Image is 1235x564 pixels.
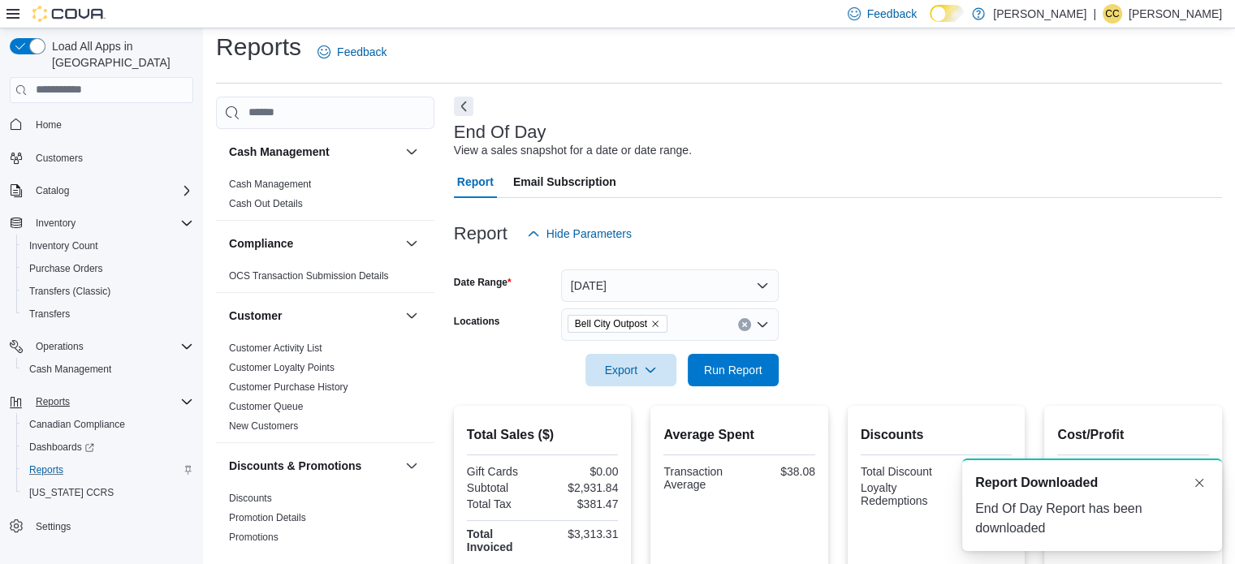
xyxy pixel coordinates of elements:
[1103,4,1122,24] div: Crystal Cronin
[16,481,200,504] button: [US_STATE] CCRS
[546,497,618,510] div: $381.47
[229,361,335,374] span: Customer Loyalty Points
[454,97,473,116] button: Next
[402,306,421,325] button: Customer
[29,181,193,200] span: Catalog
[546,527,618,540] div: $3,313.31
[3,335,200,358] button: Operations
[3,113,200,136] button: Home
[16,257,200,280] button: Purchase Orders
[23,483,120,502] a: [US_STATE] CCRS
[402,456,421,476] button: Discounts & Promotions
[688,354,779,386] button: Run Report
[23,259,193,278] span: Purchase Orders
[23,236,193,256] span: Inventory Count
[229,531,279,544] span: Promotions
[3,179,200,202] button: Catalog
[467,465,539,478] div: Gift Cards
[16,303,200,325] button: Transfers
[229,401,303,412] a: Customer Queue
[229,270,389,282] a: OCS Transaction Submission Details
[467,497,539,510] div: Total Tax
[337,44,386,60] span: Feedback
[23,304,193,324] span: Transfers
[229,178,311,191] span: Cash Management
[29,114,193,135] span: Home
[1093,4,1096,24] p: |
[216,266,434,292] div: Compliance
[36,520,71,533] span: Settings
[975,473,1098,493] span: Report Downloaded
[29,515,193,536] span: Settings
[663,465,736,491] div: Transaction Average
[229,235,399,252] button: Compliance
[29,486,114,499] span: [US_STATE] CCRS
[454,315,500,328] label: Locations
[867,6,917,22] span: Feedback
[3,146,200,170] button: Customers
[650,319,660,329] button: Remove Bell City Outpost from selection in this group
[454,142,692,159] div: View a sales snapshot for a date or date range.
[32,6,106,22] img: Cova
[29,213,82,233] button: Inventory
[229,458,361,474] h3: Discounts & Promotions
[23,437,193,457] span: Dashboards
[3,514,200,537] button: Settings
[23,282,193,301] span: Transfers (Classic)
[975,473,1209,493] div: Notification
[216,338,434,442] div: Customer
[229,420,298,433] span: New Customers
[16,235,200,257] button: Inventory Count
[23,259,110,278] a: Purchase Orders
[229,269,389,282] span: OCS Transaction Submission Details
[229,512,306,523] a: Promotion Details
[738,318,751,331] button: Clear input
[29,285,110,298] span: Transfers (Classic)
[29,463,63,476] span: Reports
[467,527,513,553] strong: Total Invoiced
[229,197,303,210] span: Cash Out Details
[36,184,69,197] span: Catalog
[546,226,632,242] span: Hide Parameters
[229,381,348,393] a: Customer Purchase History
[930,22,931,23] span: Dark Mode
[861,465,933,478] div: Total Discount
[23,415,193,434] span: Canadian Compliance
[229,235,293,252] h3: Compliance
[229,144,330,160] h3: Cash Management
[595,354,667,386] span: Export
[756,318,769,331] button: Open list of options
[454,276,512,289] label: Date Range
[23,304,76,324] a: Transfers
[402,142,421,161] button: Cash Management
[23,460,70,480] a: Reports
[29,181,76,200] button: Catalog
[457,166,494,198] span: Report
[16,459,200,481] button: Reports
[1129,4,1222,24] p: [PERSON_NAME]
[975,499,1209,538] div: End Of Day Report has been downloaded
[36,118,62,131] span: Home
[29,418,125,431] span: Canadian Compliance
[29,392,193,411] span: Reports
[29,262,103,275] span: Purchase Orders
[229,492,272,505] span: Discounts
[546,481,618,494] div: $2,931.84
[216,489,434,553] div: Discounts & Promotions
[229,532,279,543] a: Promotions
[3,212,200,235] button: Inventory
[546,465,618,478] div: $0.00
[29,517,77,536] a: Settings
[23,359,193,379] span: Cash Management
[16,358,200,381] button: Cash Management
[23,415,132,434] a: Canadian Compliance
[16,413,200,436] button: Canadian Compliance
[23,483,193,502] span: Washington CCRS
[993,4,1086,24] p: [PERSON_NAME]
[23,437,101,457] a: Dashboards
[29,115,68,135] a: Home
[29,149,89,168] a: Customers
[229,179,311,190] a: Cash Management
[23,236,105,256] a: Inventory Count
[36,152,83,165] span: Customers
